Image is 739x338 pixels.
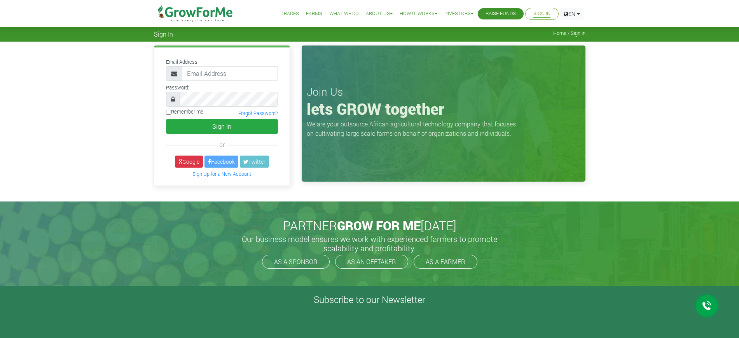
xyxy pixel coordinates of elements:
[175,156,203,168] a: Google
[238,110,278,116] a: Forgot Password?
[307,119,521,138] p: We are your outsource African agricultural technology company that focuses on cultivating large s...
[10,294,729,305] h4: Subscribe to our Newsletter
[166,108,203,116] label: Remember me
[329,10,359,18] a: What We Do
[307,100,580,118] h1: lets GROW together
[182,66,278,81] input: Email Address
[166,110,171,115] input: Remember me
[166,140,278,149] div: or
[533,10,550,18] a: Sign In
[366,10,393,18] a: About Us
[306,10,322,18] a: Farms
[553,30,585,36] span: Home / Sign In
[157,218,582,233] h2: PARTNER [DATE]
[262,255,330,269] a: AS A SPONSOR
[166,119,278,134] button: Sign In
[400,10,437,18] a: How it Works
[234,234,506,253] h5: Our business model ensures we work with experienced farmers to promote scalability and profitabil...
[307,85,580,98] h3: Join Us
[335,255,408,269] a: AS AN OFFTAKER
[166,58,199,66] label: Email Address:
[560,8,584,20] a: EN
[192,171,251,177] a: Sign Up for a New Account
[166,84,189,91] label: Password:
[414,255,477,269] a: AS A FARMER
[281,10,299,18] a: Trades
[337,217,421,234] span: GROW FOR ME
[444,10,473,18] a: Investors
[154,30,173,38] span: Sign In
[486,10,516,18] a: Raise Funds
